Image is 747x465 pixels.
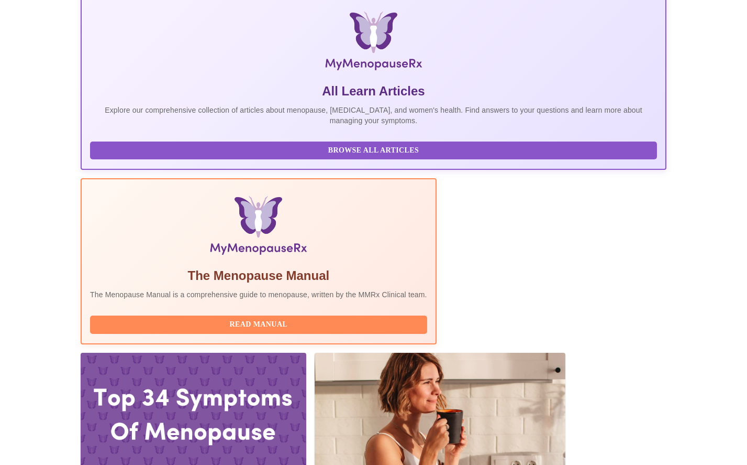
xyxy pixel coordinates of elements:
button: Browse All Articles [90,142,657,160]
a: Read Manual [90,319,430,328]
button: Read Manual [90,316,427,334]
span: Read Manual [101,318,417,331]
p: The Menopause Manual is a comprehensive guide to menopause, written by the MMRx Clinical team. [90,289,427,300]
p: Explore our comprehensive collection of articles about menopause, [MEDICAL_DATA], and women's hea... [90,105,657,126]
h5: All Learn Articles [90,83,657,100]
span: Browse All Articles [101,144,646,157]
h5: The Menopause Manual [90,267,427,284]
img: Menopause Manual [143,196,373,259]
img: MyMenopauseRx Logo [178,12,569,74]
a: Browse All Articles [90,145,660,154]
